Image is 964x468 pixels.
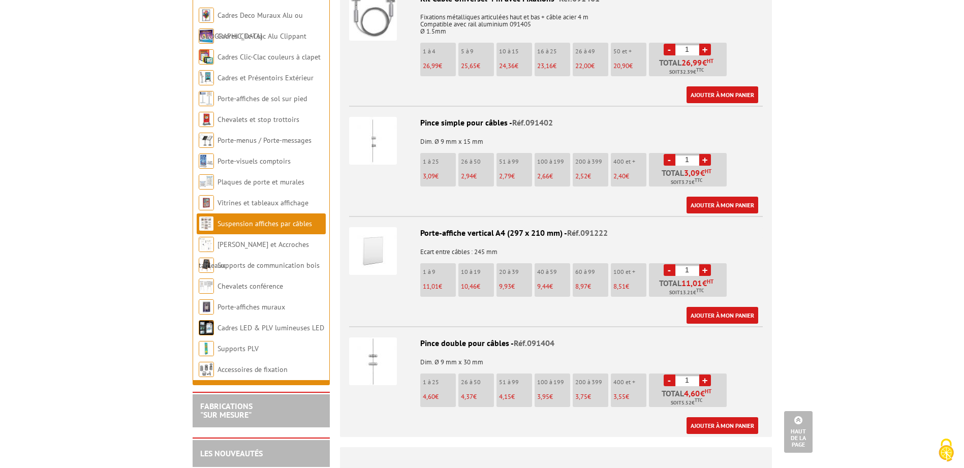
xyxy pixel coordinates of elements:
a: Ajouter à mon panier [687,86,758,103]
a: + [699,154,711,166]
a: Cadres Clic-Clac couleurs à clapet [217,52,321,61]
sup: HT [705,168,711,175]
p: € [461,283,494,290]
img: Cookies (fenêtre modale) [934,438,959,463]
span: 3,09 [423,172,435,180]
a: Cadres Deco Muraux Alu ou [GEOGRAPHIC_DATA] [199,11,303,41]
p: 100 et + [613,268,646,275]
img: Chevalets conférence [199,278,214,294]
span: 2,66 [537,172,549,180]
a: - [664,154,675,166]
a: + [699,44,711,55]
p: 51 à 99 [499,158,532,165]
img: Porte-menus / Porte-messages [199,133,214,148]
span: 25,65 [461,61,477,70]
img: Accessoires de fixation [199,362,214,377]
img: Porte-affiches muraux [199,299,214,315]
img: Cadres Deco Muraux Alu ou Bois [199,8,214,23]
a: Plaques de porte et murales [217,177,304,186]
img: Porte-affiche vertical A4 (297 x 210 mm) [349,227,397,275]
p: 1 à 4 [423,48,456,55]
span: 11,01 [423,282,439,291]
p: Dim. Ø 9 mm x 30 mm [349,352,763,366]
a: Cadres LED & PLV lumineuses LED [217,323,324,332]
p: 1 à 9 [423,268,456,275]
p: € [499,173,532,180]
span: 4,15 [499,392,511,401]
span: 10,46 [461,282,477,291]
span: 9,44 [537,282,549,291]
div: Pince simple pour câbles - [349,117,763,129]
p: Ecart entre câbles : 245 mm [349,241,763,256]
span: Soit € [669,68,704,76]
p: 1 à 25 [423,379,456,386]
img: Pince simple pour câbles [349,117,397,165]
a: Haut de la page [784,411,813,453]
span: 2,52 [575,172,587,180]
p: 400 et + [613,379,646,386]
p: € [575,393,608,400]
img: Supports PLV [199,341,214,356]
p: Total [651,389,727,407]
p: € [537,283,570,290]
a: - [664,375,675,386]
img: Pince double pour câbles [349,337,397,385]
sup: HT [705,388,711,395]
p: € [537,63,570,70]
a: LES NOUVEAUTÉS [200,448,263,458]
a: Porte-visuels comptoirs [217,157,291,166]
img: Cimaises et Accroches tableaux [199,237,214,252]
a: Ajouter à mon panier [687,417,758,434]
p: 100 à 199 [537,158,570,165]
p: € [461,63,494,70]
p: 200 à 399 [575,158,608,165]
span: 26,99 [681,58,702,67]
p: € [613,63,646,70]
p: 26 à 50 [461,158,494,165]
p: Total [651,169,727,186]
span: 2,40 [613,172,626,180]
a: + [699,375,711,386]
p: Total [651,279,727,297]
span: 4,60 [423,392,435,401]
img: Suspension affiches par câbles [199,216,214,231]
a: Cadres et Présentoirs Extérieur [217,73,314,82]
img: Plaques de porte et murales [199,174,214,190]
a: - [664,264,675,276]
p: € [499,283,532,290]
p: € [537,173,570,180]
p: 40 à 59 [537,268,570,275]
p: 100 à 199 [537,379,570,386]
span: € [684,169,711,177]
p: Fixations métalliques articulées haut et bas + câble acier 4 m Compatible avec rail aluminium 091... [349,7,763,35]
span: 13.21 [680,289,693,297]
span: Réf.091222 [567,228,608,238]
a: Chevalets et stop trottoirs [217,115,299,124]
p: € [613,173,646,180]
div: Pince double pour câbles - [349,337,763,349]
a: + [699,264,711,276]
span: Soit € [669,289,704,297]
sup: TTC [696,67,704,73]
span: 2,94 [461,172,473,180]
span: 2,79 [499,172,511,180]
p: 1 à 25 [423,158,456,165]
span: 8,51 [613,282,626,291]
span: 3,75 [575,392,587,401]
span: Soit € [671,399,702,407]
a: Supports PLV [217,344,259,353]
span: 23,16 [537,61,553,70]
span: 22,00 [575,61,591,70]
span: Réf.091402 [512,117,553,128]
p: € [575,283,608,290]
p: 26 à 49 [575,48,608,55]
p: € [423,63,456,70]
a: Ajouter à mon panier [687,197,758,213]
p: 51 à 99 [499,379,532,386]
p: Total [651,58,727,76]
p: 26 à 50 [461,379,494,386]
img: Vitrines et tableaux affichage [199,195,214,210]
p: € [423,173,456,180]
span: 11,01 [681,279,702,287]
span: 4,60 [684,389,700,397]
